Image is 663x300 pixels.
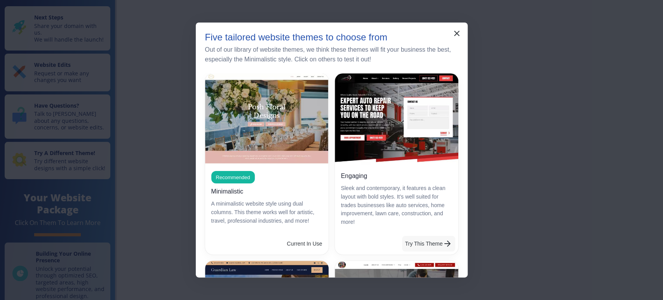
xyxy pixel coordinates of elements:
button: Engaging ThemeEngagingSleek and contemporary, it features a clean layout with bold styles. It’s w... [402,236,455,251]
p: Sleek and contemporary, it features a clean layout with bold styles. It’s well suited for trades ... [341,184,452,227]
p: A minimalistic website style using dual columns. This theme works well for artistic, travel, prof... [211,200,322,225]
h6: Minimalistic [211,187,244,196]
h6: Out of our library of website themes, we think these themes will fit your business the best, espe... [205,45,458,64]
h6: Engaging [341,171,367,181]
h5: Five tailored website themes to choose from [205,32,388,43]
span: Recommended [211,174,255,181]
